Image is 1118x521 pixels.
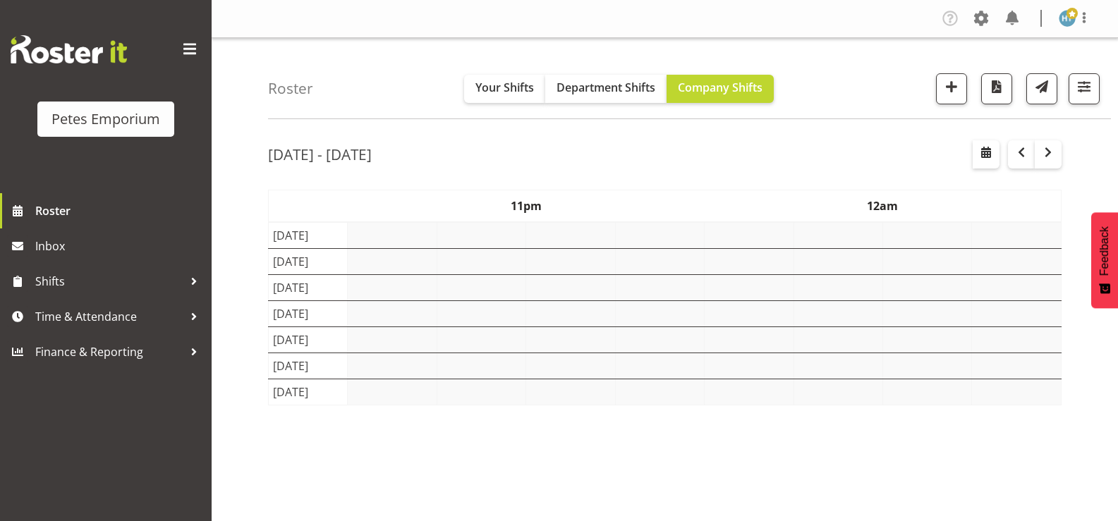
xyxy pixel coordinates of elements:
[936,73,967,104] button: Add a new shift
[35,306,183,327] span: Time & Attendance
[268,145,372,164] h2: [DATE] - [DATE]
[1026,73,1057,104] button: Send a list of all shifts for the selected filtered period to all rostered employees.
[269,222,348,249] td: [DATE]
[35,271,183,292] span: Shifts
[11,35,127,63] img: Rosterit website logo
[1091,212,1118,308] button: Feedback - Show survey
[475,80,534,95] span: Your Shifts
[973,140,999,168] button: Select a specific date within the roster.
[269,326,348,353] td: [DATE]
[705,190,1062,222] th: 12am
[268,80,313,97] h4: Roster
[348,190,705,222] th: 11pm
[464,75,545,103] button: Your Shifts
[269,248,348,274] td: [DATE]
[269,274,348,300] td: [DATE]
[35,235,205,257] span: Inbox
[51,109,160,130] div: Petes Emporium
[1069,73,1100,104] button: Filter Shifts
[269,379,348,405] td: [DATE]
[981,73,1012,104] button: Download a PDF of the roster according to the set date range.
[35,200,205,221] span: Roster
[557,80,655,95] span: Department Shifts
[269,300,348,326] td: [DATE]
[678,80,762,95] span: Company Shifts
[667,75,774,103] button: Company Shifts
[35,341,183,362] span: Finance & Reporting
[545,75,667,103] button: Department Shifts
[1098,226,1111,276] span: Feedback
[1059,10,1076,27] img: helena-tomlin701.jpg
[269,353,348,379] td: [DATE]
